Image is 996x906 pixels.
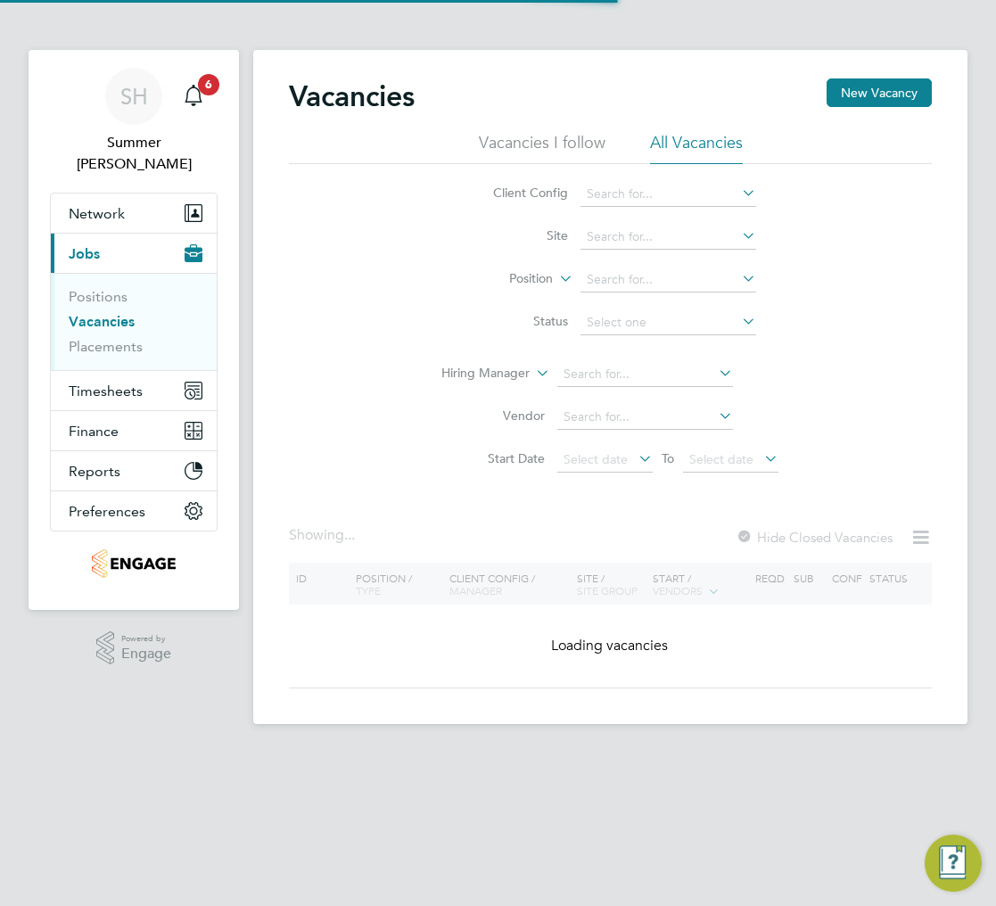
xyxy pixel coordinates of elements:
[557,362,733,387] input: Search for...
[69,463,120,480] span: Reports
[50,68,218,175] a: SHSummer [PERSON_NAME]
[198,74,219,95] span: 6
[69,245,100,262] span: Jobs
[69,383,143,399] span: Timesheets
[557,405,733,430] input: Search for...
[289,526,358,545] div: Showing
[479,132,605,164] li: Vacancies I follow
[51,491,217,531] button: Preferences
[92,549,175,578] img: romaxrecruitment-logo-retina.png
[580,182,756,207] input: Search for...
[736,529,893,546] label: Hide Closed Vacancies
[69,423,119,440] span: Finance
[69,288,128,305] a: Positions
[51,234,217,273] button: Jobs
[442,450,545,466] label: Start Date
[29,50,239,610] nav: Main navigation
[827,78,932,107] button: New Vacancy
[51,371,217,410] button: Timesheets
[69,313,135,330] a: Vacancies
[50,549,218,578] a: Go to home page
[564,451,628,467] span: Select date
[450,270,553,288] label: Position
[176,68,211,125] a: 6
[50,132,218,175] span: Summer Hadden
[120,85,148,108] span: SH
[465,313,568,329] label: Status
[121,647,171,662] span: Engage
[121,631,171,647] span: Powered by
[580,310,756,335] input: Select one
[96,631,172,665] a: Powered byEngage
[69,338,143,355] a: Placements
[442,408,545,424] label: Vendor
[427,365,530,383] label: Hiring Manager
[51,273,217,370] div: Jobs
[925,835,982,892] button: Engage Resource Center
[51,411,217,450] button: Finance
[580,225,756,250] input: Search for...
[650,132,743,164] li: All Vacancies
[465,227,568,243] label: Site
[689,451,753,467] span: Select date
[344,526,355,544] span: ...
[51,194,217,233] button: Network
[69,503,145,520] span: Preferences
[289,78,415,114] h2: Vacancies
[69,205,125,222] span: Network
[51,451,217,490] button: Reports
[580,268,756,292] input: Search for...
[656,447,679,470] span: To
[465,185,568,201] label: Client Config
